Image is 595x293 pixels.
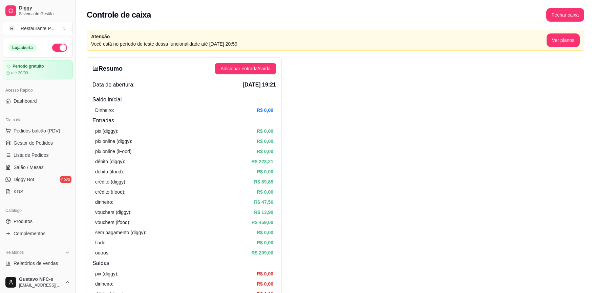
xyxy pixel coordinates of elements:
[92,64,123,73] h3: Resumo
[14,218,33,225] span: Produtos
[547,38,580,43] a: Ver planos
[254,198,273,206] article: R$ 47,56
[14,140,53,146] span: Gestor de Pedidos
[257,229,273,236] article: R$ 0,00
[95,280,113,288] article: dinheiro:
[14,98,37,104] span: Dashboard
[3,3,73,19] a: DiggySistema de Gestão
[3,205,73,216] div: Catálogo
[3,96,73,106] a: Dashboard
[3,186,73,197] a: KDS
[95,209,131,216] article: vouchers (diggy):
[14,230,45,237] span: Complementos
[14,164,44,171] span: Salão / Mesas
[87,9,151,20] h2: Controle de caixa
[95,229,146,236] article: sem pagamento (diggy):
[95,188,125,196] article: crédito (ifood):
[8,44,37,51] div: Loja aberta
[3,270,73,281] a: Relatório de clientes
[95,127,118,135] article: pix (diggy):
[3,22,73,35] button: Select a team
[21,25,54,32] div: Restaurante P ...
[257,168,273,175] article: R$ 0,00
[11,70,28,76] article: até 20/09
[215,63,276,74] button: Adicionar entrada/saída
[257,270,273,277] article: R$ 0,00
[95,138,132,145] article: pix online (diggy):
[257,127,273,135] article: R$ 0,00
[257,138,273,145] article: R$ 0,00
[251,219,273,226] article: R$ 459,00
[547,33,580,47] button: Ver planos
[3,125,73,136] button: Pedidos balcão (PDV)
[5,250,24,255] span: Relatórios
[14,176,34,183] span: Diggy Bot
[3,138,73,148] a: Gestor de Pedidos
[3,274,73,290] button: Gustavo NFC-e[EMAIL_ADDRESS][DOMAIN_NAME]
[243,81,276,89] span: [DATE] 19:21
[14,127,60,134] span: Pedidos balcão (PDV)
[19,283,62,288] span: [EMAIL_ADDRESS][DOMAIN_NAME]
[3,216,73,227] a: Produtos
[251,249,273,257] article: R$ 209,00
[95,270,118,277] article: pix (diggy):
[257,239,273,246] article: R$ 0,00
[257,148,273,155] article: R$ 0,00
[19,276,62,283] span: Gustavo NFC-e
[92,96,276,104] h4: Saldo inícial
[91,33,547,40] article: Atenção
[257,280,273,288] article: R$ 0,00
[92,117,276,125] h4: Entradas
[254,178,273,186] article: R$ 89,85
[8,25,15,32] span: R
[3,258,73,269] a: Relatórios de vendas
[257,188,273,196] article: R$ 0,00
[13,64,44,69] article: Período gratuito
[95,198,113,206] article: dinheiro:
[95,178,127,186] article: crédito (diggy):
[95,249,110,257] article: outros:
[257,106,273,114] article: R$ 0,00
[95,158,125,165] article: débito (diggy):
[95,219,130,226] article: vouchers (ifood):
[3,115,73,125] div: Dia a dia
[91,40,547,48] article: Você está no período de teste dessa funcionalidade até [DATE] 20:59
[251,158,273,165] article: R$ 223,21
[3,174,73,185] a: Diggy Botnovo
[19,11,70,17] span: Sistema de Gestão
[95,148,131,155] article: pix online (iFood)
[3,228,73,239] a: Complementos
[14,152,49,158] span: Lista de Pedidos
[92,65,99,71] span: bar-chart
[3,150,73,161] a: Lista de Pedidos
[95,168,124,175] article: débito (ifood):
[3,85,73,96] div: Acesso Rápido
[95,239,107,246] article: fiado:
[52,44,67,52] button: Alterar Status
[254,209,273,216] article: R$ 13,90
[3,60,73,79] a: Período gratuitoaté 20/09
[92,259,276,267] h4: Saídas
[546,8,584,22] button: Fechar caixa
[14,260,58,267] span: Relatórios de vendas
[14,188,23,195] span: KDS
[220,65,271,72] span: Adicionar entrada/saída
[19,5,70,11] span: Diggy
[92,81,135,89] span: Data de abertura:
[3,162,73,173] a: Salão / Mesas
[95,106,114,114] article: Dinheiro:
